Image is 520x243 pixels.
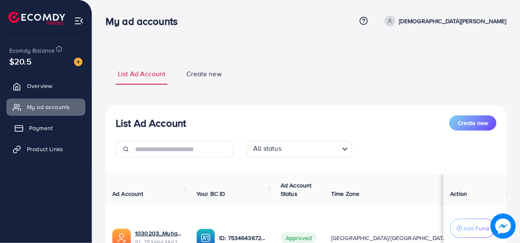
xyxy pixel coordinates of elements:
img: image [74,58,82,66]
a: [DEMOGRAPHIC_DATA][PERSON_NAME] [381,16,507,27]
h3: List Ad Account [116,117,186,129]
span: My ad accounts [27,103,70,111]
a: Payment [6,120,85,136]
a: 1030203_Muhammad Usman_1754296073204 [135,229,183,238]
span: Create new [458,119,488,127]
span: Ecomdy Balance [9,46,55,55]
span: $20.5 [9,55,32,67]
img: logo [8,12,65,25]
a: Overview [6,77,85,94]
p: Add Fund [463,223,489,233]
span: Ad Account [112,190,143,198]
div: Search for option [247,141,352,158]
span: Product Links [27,145,63,153]
a: Product Links [6,141,85,158]
p: ID: 7534643672642797586 [219,233,267,243]
span: Action [450,190,467,198]
span: [GEOGRAPHIC_DATA]/[GEOGRAPHIC_DATA] [331,234,448,242]
img: image [491,214,516,239]
span: All status [252,142,283,155]
input: Search for option [284,142,339,155]
button: Add Fund [450,219,495,238]
h3: My ad accounts [106,15,184,27]
span: Payment [29,124,53,132]
span: Your BC ID [196,190,226,198]
span: Create new [186,69,222,79]
p: [DEMOGRAPHIC_DATA][PERSON_NAME] [399,16,507,26]
span: Overview [27,82,52,90]
span: List Ad Account [118,69,165,79]
span: Ad Account Status [281,181,312,198]
a: My ad accounts [6,99,85,115]
img: menu [74,16,84,26]
button: Create new [449,115,496,131]
span: Time Zone [331,190,359,198]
